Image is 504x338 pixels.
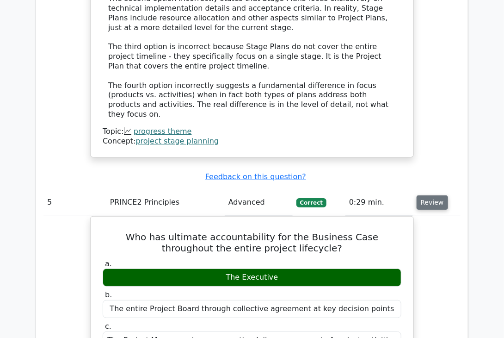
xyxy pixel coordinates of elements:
td: Advanced [225,189,293,216]
td: 0:29 min. [345,189,413,216]
a: Feedback on this question? [205,172,306,181]
span: c. [105,322,111,331]
button: Review [417,195,448,210]
h5: Who has ultimate accountability for the Business Case throughout the entire project lifecycle? [102,232,402,254]
a: project stage planning [136,137,219,145]
span: Correct [296,198,326,207]
div: The Executive [103,269,401,287]
div: Topic: [103,127,401,137]
span: a. [105,259,112,268]
div: The entire Project Board through collective agreement at key decision points [103,300,401,318]
td: PRINCE2 Principles [106,189,225,216]
a: progress theme [134,127,192,136]
span: b. [105,290,112,299]
div: Concept: [103,137,401,146]
td: 5 [43,189,106,216]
